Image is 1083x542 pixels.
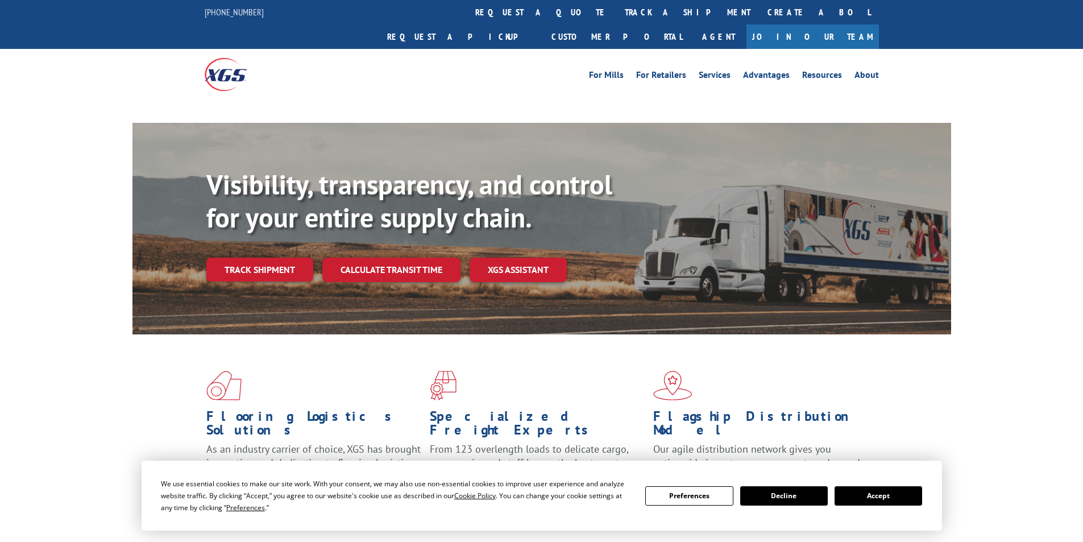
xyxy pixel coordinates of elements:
a: Track shipment [206,258,313,282]
span: Preferences [226,503,265,512]
span: Our agile distribution network gives you nationwide inventory management on demand. [653,442,862,469]
a: Request a pickup [379,24,543,49]
a: Services [699,71,731,83]
a: For Retailers [636,71,686,83]
b: Visibility, transparency, and control for your entire supply chain. [206,167,612,235]
a: Calculate transit time [322,258,460,282]
img: xgs-icon-focused-on-flooring-red [430,371,457,400]
div: Cookie Consent Prompt [142,461,942,531]
a: [PHONE_NUMBER] [205,6,264,18]
h1: Specialized Freight Experts [430,409,645,442]
img: xgs-icon-flagship-distribution-model-red [653,371,692,400]
h1: Flooring Logistics Solutions [206,409,421,442]
span: As an industry carrier of choice, XGS has brought innovation and dedication to flooring logistics... [206,442,421,483]
h1: Flagship Distribution Model [653,409,868,442]
a: Customer Portal [543,24,691,49]
button: Preferences [645,486,733,506]
a: Resources [802,71,842,83]
a: Join Our Team [746,24,879,49]
img: xgs-icon-total-supply-chain-intelligence-red [206,371,242,400]
button: Accept [835,486,922,506]
a: Advantages [743,71,790,83]
p: From 123 overlength loads to delicate cargo, our experienced staff knows the best way to move you... [430,442,645,493]
div: We use essential cookies to make our site work. With your consent, we may also use non-essential ... [161,478,632,514]
a: XGS ASSISTANT [470,258,567,282]
a: Agent [691,24,746,49]
a: About [854,71,879,83]
span: Cookie Policy [454,491,496,500]
button: Decline [740,486,828,506]
a: For Mills [589,71,624,83]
